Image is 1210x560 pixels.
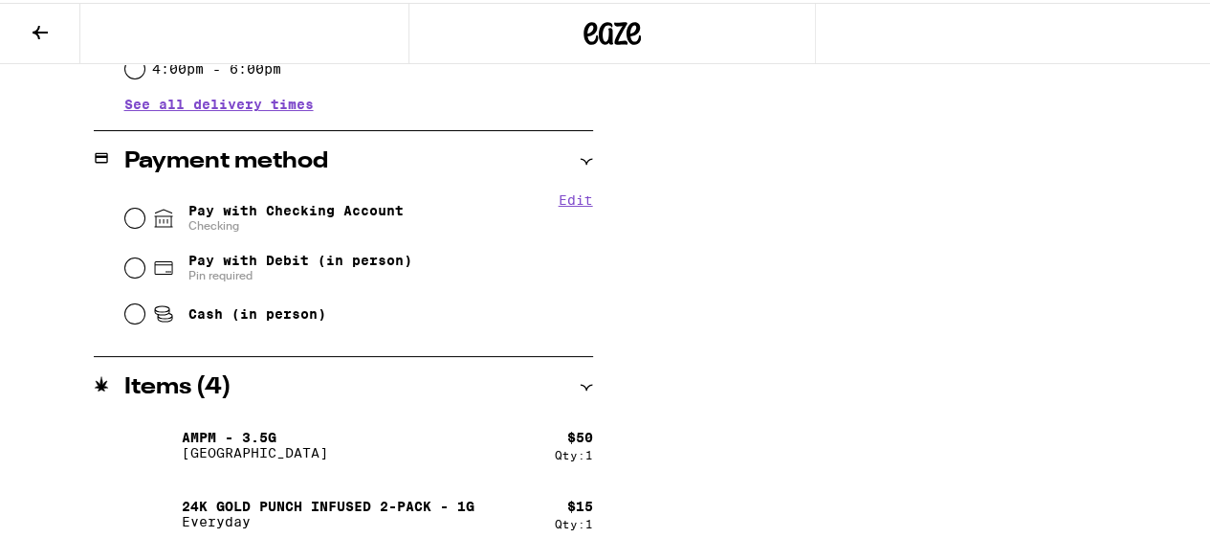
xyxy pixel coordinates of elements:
span: Checking [188,215,404,231]
p: 24k Gold Punch Infused 2-Pack - 1g [182,496,474,511]
button: See all delivery times [124,95,314,108]
span: Cash (in person) [188,303,326,319]
p: Everyday [182,511,474,526]
span: Hi. Need any help? [11,13,138,29]
h2: Payment method [124,147,328,170]
div: $ 15 [567,496,593,511]
span: Pay with Debit (in person) [188,250,412,265]
div: Qty: 1 [555,515,593,527]
img: AMPM - 3.5g [124,415,178,469]
button: Edit [559,190,593,205]
div: Qty: 1 [555,446,593,459]
p: [GEOGRAPHIC_DATA] [182,442,328,458]
label: 4:00pm - 6:00pm [152,58,281,74]
h2: Items ( 4 ) [124,373,231,396]
img: 24k Gold Punch Infused 2-Pack - 1g [124,484,178,538]
p: AMPM - 3.5g [182,427,328,442]
span: Pin required [188,265,412,280]
div: $ 50 [567,427,593,442]
span: Pay with Checking Account [188,200,404,231]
